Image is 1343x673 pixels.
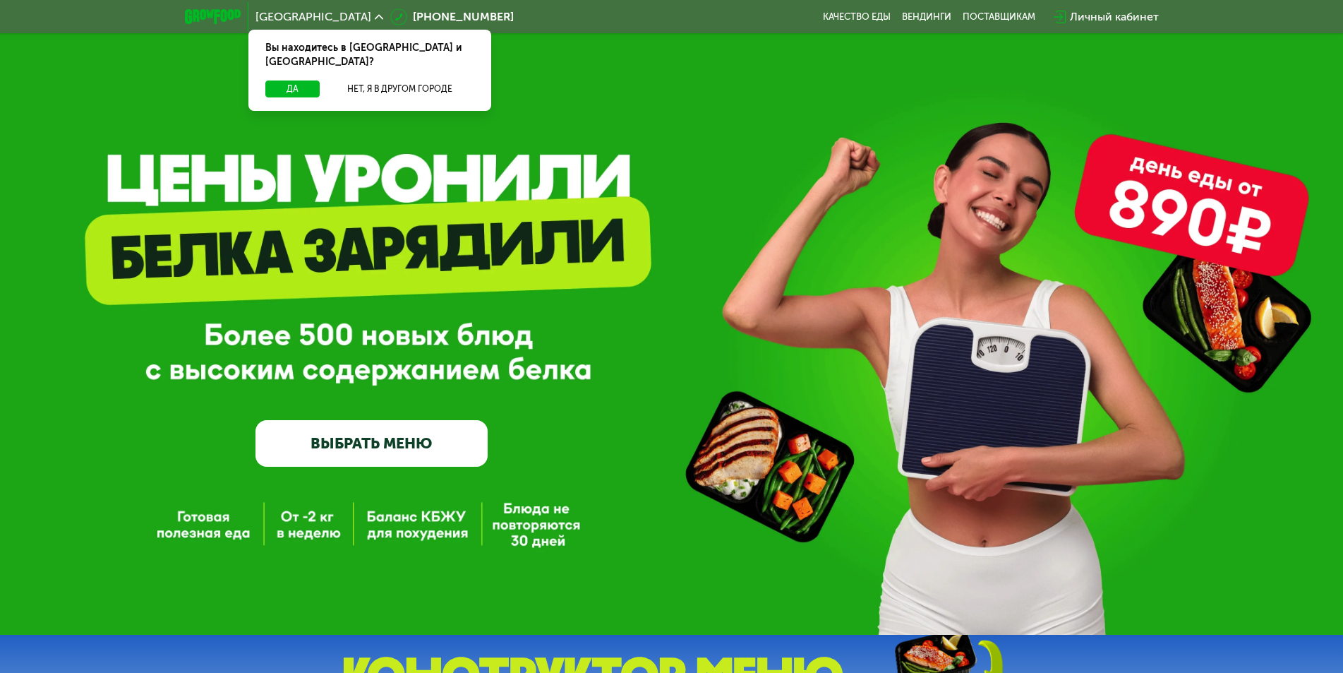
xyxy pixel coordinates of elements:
[390,8,514,25] a: [PHONE_NUMBER]
[1070,8,1159,25] div: Личный кабинет
[265,81,320,97] button: Да
[902,11,951,23] a: Вендинги
[248,30,491,81] div: Вы находитесь в [GEOGRAPHIC_DATA] и [GEOGRAPHIC_DATA]?
[325,81,474,97] button: Нет, я в другом городе
[255,11,371,23] span: [GEOGRAPHIC_DATA]
[963,11,1035,23] div: поставщикам
[823,11,891,23] a: Качество еды
[255,420,488,467] a: ВЫБРАТЬ МЕНЮ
